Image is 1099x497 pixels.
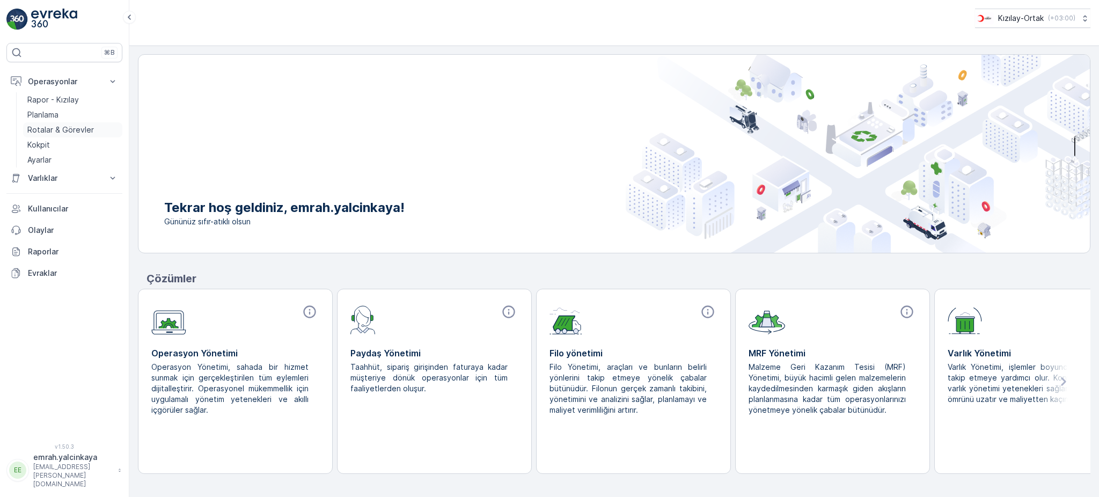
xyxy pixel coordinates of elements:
[27,109,58,120] p: Planlama
[33,452,113,463] p: emrah.yalcinkaya
[975,9,1090,28] button: Kızılay-Ortak(+03:00)
[28,268,118,279] p: Evraklar
[626,55,1090,253] img: city illustration
[151,304,186,335] img: module-icon
[6,241,122,262] a: Raporlar
[998,13,1044,24] p: Kızılay-Ortak
[549,347,717,360] p: Filo yönetimi
[6,198,122,220] a: Kullanıcılar
[104,48,115,57] p: ⌘B
[6,167,122,189] button: Varlıklar
[28,173,101,184] p: Varlıklar
[164,216,405,227] span: Gününüz sıfır-atıklı olsun
[6,262,122,284] a: Evraklar
[28,203,118,214] p: Kullanıcılar
[749,304,785,334] img: module-icon
[6,220,122,241] a: Olaylar
[948,304,982,334] img: module-icon
[23,122,122,137] a: Rotalar & Görevler
[27,94,79,105] p: Rapor - Kızılay
[350,347,518,360] p: Paydaş Yönetimi
[1048,14,1075,23] p: ( +03:00 )
[549,304,582,334] img: module-icon
[23,137,122,152] a: Kokpit
[27,155,52,165] p: Ayarlar
[27,125,94,135] p: Rotalar & Görevler
[31,9,77,30] img: logo_light-DOdMpM7g.png
[749,347,917,360] p: MRF Yönetimi
[23,107,122,122] a: Planlama
[6,71,122,92] button: Operasyonlar
[6,9,28,30] img: logo
[33,463,113,488] p: [EMAIL_ADDRESS][PERSON_NAME][DOMAIN_NAME]
[6,452,122,488] button: EEemrah.yalcinkaya[EMAIL_ADDRESS][PERSON_NAME][DOMAIN_NAME]
[28,76,101,87] p: Operasyonlar
[350,362,510,394] p: Taahhüt, sipariş girişinden faturaya kadar müşteriye dönük operasyonlar için tüm faaliyetlerden o...
[6,443,122,450] span: v 1.50.3
[27,140,50,150] p: Kokpit
[9,462,26,479] div: EE
[350,304,376,334] img: module-icon
[23,152,122,167] a: Ayarlar
[151,347,319,360] p: Operasyon Yönetimi
[975,12,994,24] img: k%C4%B1z%C4%B1lay_yhA3Shx.png
[28,246,118,257] p: Raporlar
[28,225,118,236] p: Olaylar
[549,362,709,415] p: Filo Yönetimi, araçları ve bunların belirli yönlerini takip etmeye yönelik çabalar bütünüdür. Fil...
[151,362,311,415] p: Operasyon Yönetimi, sahada bir hizmet sunmak için gerçekleştirilen tüm eylemleri dijitalleştirir....
[164,199,405,216] p: Tekrar hoş geldiniz, emrah.yalcinkaya!
[749,362,908,415] p: Malzeme Geri Kazanım Tesisi (MRF) Yönetimi, büyük hacimli gelen malzemelerin kaydedilmesinden kar...
[23,92,122,107] a: Rapor - Kızılay
[146,271,1090,287] p: Çözümler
